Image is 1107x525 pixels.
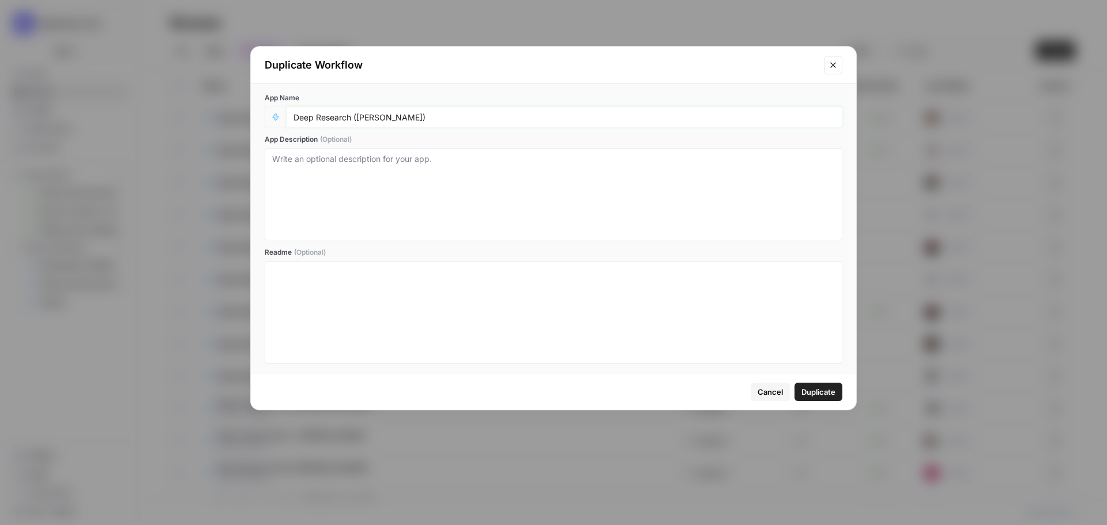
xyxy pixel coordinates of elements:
div: Duplicate Workflow [265,57,817,73]
span: Duplicate [801,386,835,398]
label: Readme [265,247,842,258]
label: App Name [265,93,842,103]
button: Close modal [824,56,842,74]
button: Duplicate [795,383,842,401]
span: Cancel [758,386,783,398]
button: Cancel [751,383,790,401]
label: App Description [265,134,842,145]
span: (Optional) [294,247,326,258]
input: Untitled [293,112,835,122]
span: (Optional) [320,134,352,145]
